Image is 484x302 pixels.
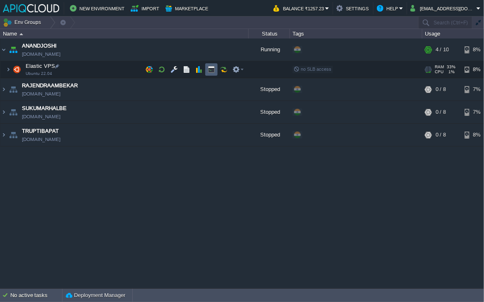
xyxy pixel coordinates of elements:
[410,3,477,13] button: [EMAIL_ADDRESS][DOMAIN_NAME]
[249,78,290,101] div: Stopped
[19,33,23,35] img: AMDAwAAAACH5BAEAAAAALAAAAAABAAEAAAICRAEAOw==
[249,38,290,61] div: Running
[7,101,19,123] img: AMDAwAAAACH5BAEAAAAALAAAAAABAAEAAAICRAEAOw==
[22,104,67,113] a: SUKUMARHALBE
[0,38,7,61] img: AMDAwAAAACH5BAEAAAAALAAAAAABAAEAAAICRAEAOw==
[249,124,290,146] div: Stopped
[1,29,248,38] div: Name
[3,4,59,12] img: APIQCloud
[436,101,446,123] div: 0 / 8
[249,29,290,38] div: Status
[436,78,446,101] div: 0 / 8
[3,17,44,28] button: Env Groups
[273,3,325,13] button: Balance ₹1257.23
[447,70,455,74] span: 1%
[435,70,443,74] span: CPU
[290,29,422,38] div: Tags
[6,61,11,78] img: AMDAwAAAACH5BAEAAAAALAAAAAABAAEAAAICRAEAOw==
[25,62,56,70] span: Elastic VPS
[249,101,290,123] div: Stopped
[377,3,399,13] button: Help
[22,50,60,58] a: [DOMAIN_NAME]
[66,291,125,300] button: Deployment Manager
[7,124,19,146] img: AMDAwAAAACH5BAEAAAAALAAAAAABAAEAAAICRAEAOw==
[22,135,60,144] a: [DOMAIN_NAME]
[22,42,57,50] a: ANANDJOSHI
[165,3,209,13] button: Marketplace
[11,61,23,78] img: AMDAwAAAACH5BAEAAAAALAAAAAABAAEAAAICRAEAOw==
[0,101,7,123] img: AMDAwAAAACH5BAEAAAAALAAAAAABAAEAAAICRAEAOw==
[0,78,7,101] img: AMDAwAAAACH5BAEAAAAALAAAAAABAAEAAAICRAEAOw==
[22,81,78,90] a: RAJENDRAAMBEKAR
[436,124,446,146] div: 0 / 8
[70,3,126,13] button: New Environment
[26,71,52,76] span: Ubuntu 22.04
[294,67,331,72] span: no SLB access
[7,78,19,101] img: AMDAwAAAACH5BAEAAAAALAAAAAABAAEAAAICRAEAOw==
[7,38,19,61] img: AMDAwAAAACH5BAEAAAAALAAAAAABAAEAAAICRAEAOw==
[22,113,60,121] a: [DOMAIN_NAME]
[0,124,7,146] img: AMDAwAAAACH5BAEAAAAALAAAAAABAAEAAAICRAEAOw==
[10,289,62,302] div: No active tasks
[22,127,59,135] a: TRUPTIBAPAT
[22,90,60,98] a: [DOMAIN_NAME]
[131,3,161,13] button: Import
[435,65,444,70] span: RAM
[25,63,56,69] a: Elastic VPSUbuntu 22.04
[447,65,456,70] span: 33%
[336,3,370,13] button: Settings
[436,38,449,61] div: 4 / 10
